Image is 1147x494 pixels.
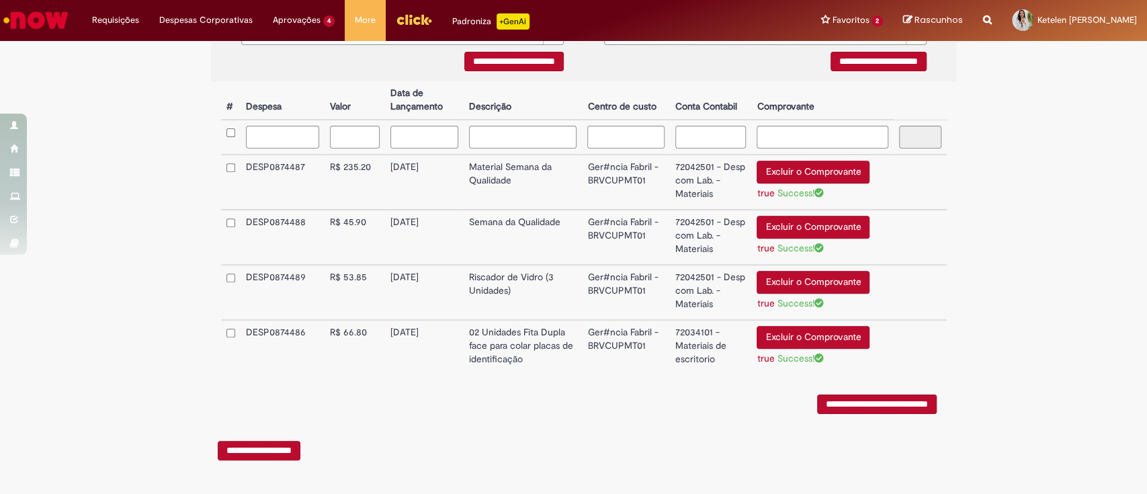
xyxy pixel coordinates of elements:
[832,13,869,27] span: Favoritos
[385,210,464,265] td: [DATE]
[1037,14,1137,26] span: Ketelen [PERSON_NAME]
[464,265,583,320] td: Riscador de Vidro (3 Unidades)
[323,15,335,27] span: 4
[355,13,376,27] span: More
[582,81,670,120] th: Centro de custo
[464,320,583,374] td: 02 Unidades Fita Dupla face para colar placas de identificação
[777,352,823,364] span: Success!
[670,81,751,120] th: Conta Contabil
[452,13,529,30] div: Padroniza
[757,161,869,183] button: Excluir o Comprovante
[325,210,385,265] td: R$ 45.90
[385,155,464,210] td: [DATE]
[159,13,253,27] span: Despesas Corporativas
[751,155,893,210] td: Excluir o Comprovante true Success!
[241,81,325,120] th: Despesa
[582,155,670,210] td: Ger#ncia Fabril - BRVCUPMT01
[221,81,241,120] th: #
[757,216,869,239] button: Excluir o Comprovante
[777,187,823,199] span: Success!
[273,13,321,27] span: Aprovações
[757,242,774,254] a: true
[757,326,869,349] button: Excluir o Comprovante
[325,320,385,374] td: R$ 66.80
[582,320,670,374] td: Ger#ncia Fabril - BRVCUPMT01
[777,297,823,309] span: Success!
[497,13,529,30] p: +GenAi
[325,81,385,120] th: Valor
[757,352,774,364] a: true
[241,320,325,374] td: DESP0874486
[241,210,325,265] td: DESP0874488
[464,155,583,210] td: Material Semana da Qualidade
[670,265,751,320] td: 72042501 - Desp com Lab. - Materiais
[385,265,464,320] td: [DATE]
[915,13,963,26] span: Rascunhos
[92,13,139,27] span: Requisições
[325,155,385,210] td: R$ 235.20
[751,81,893,120] th: Comprovante
[872,15,883,27] span: 2
[751,210,893,265] td: Excluir o Comprovante true Success!
[385,320,464,374] td: [DATE]
[464,210,583,265] td: Semana da Qualidade
[757,187,774,199] a: true
[777,242,823,254] span: Success!
[757,271,869,294] button: Excluir o Comprovante
[670,155,751,210] td: 72042501 - Desp com Lab. - Materiais
[464,81,583,120] th: Descrição
[582,265,670,320] td: Ger#ncia Fabril - BRVCUPMT01
[582,210,670,265] td: Ger#ncia Fabril - BRVCUPMT01
[751,320,893,374] td: Excluir o Comprovante true Success!
[325,265,385,320] td: R$ 53.85
[241,265,325,320] td: DESP0874489
[385,81,464,120] th: Data de Lançamento
[751,265,893,320] td: Excluir o Comprovante true Success!
[1,7,71,34] img: ServiceNow
[757,297,774,309] a: true
[670,210,751,265] td: 72042501 - Desp com Lab. - Materiais
[396,9,432,30] img: click_logo_yellow_360x200.png
[903,14,963,27] a: Rascunhos
[670,320,751,374] td: 72034101 - Materiais de escritorio
[241,155,325,210] td: DESP0874487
